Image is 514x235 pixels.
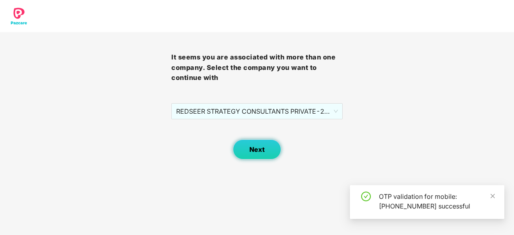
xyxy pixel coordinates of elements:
[379,192,495,211] div: OTP validation for mobile: [PHONE_NUMBER] successful
[171,52,343,83] h3: It seems you are associated with more than one company. Select the company you want to continue with
[361,192,371,201] span: check-circle
[249,146,265,153] span: Next
[176,104,338,119] span: REDSEER STRATEGY CONSULTANTS PRIVATE - 2022703 - ADMIN
[490,193,495,199] span: close
[233,139,281,159] button: Next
